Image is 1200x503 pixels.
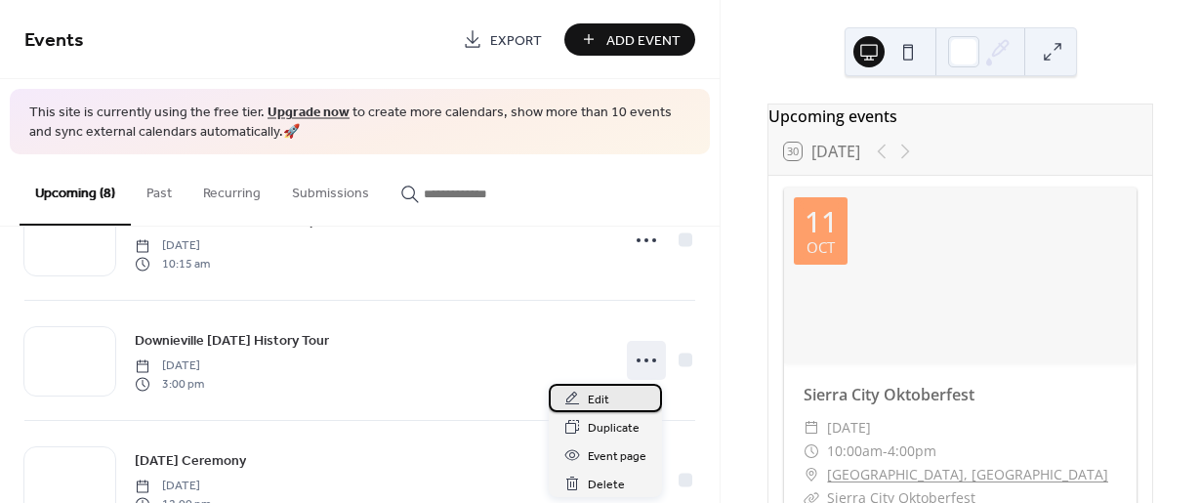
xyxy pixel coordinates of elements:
span: 10:00am [827,440,883,463]
span: [DATE] [135,357,204,375]
div: Oct [807,240,835,255]
span: 3:00 pm [135,375,204,393]
span: - [883,440,888,463]
span: [DATE] [135,478,211,495]
a: [DATE] Ceremony [135,449,246,472]
span: Downieville [DATE] History Tour [135,331,329,352]
span: 4:00pm [888,440,936,463]
div: Upcoming events [768,105,1152,128]
span: [DATE] [827,416,871,440]
div: ​ [804,416,819,440]
button: Upcoming (8) [20,154,131,226]
span: Export [490,30,542,51]
a: [GEOGRAPHIC_DATA], [GEOGRAPHIC_DATA] [827,463,1108,486]
div: 11 [805,207,838,236]
span: Delete [588,475,625,495]
span: This site is currently using the free tier. to create more calendars, show more than 10 events an... [29,104,690,142]
span: Event page [588,446,646,467]
span: 10:15 am [135,255,210,272]
div: ​ [804,463,819,486]
a: Export [448,23,557,56]
button: Recurring [187,154,276,224]
a: Sierra City Oktoberfest [804,384,974,405]
a: Downieville [DATE] History Tour [135,329,329,352]
span: Events [24,21,84,60]
span: [DATE] [135,237,210,255]
span: [DATE] Ceremony [135,451,246,472]
a: Upgrade now [268,100,350,126]
button: Past [131,154,187,224]
button: Submissions [276,154,385,224]
span: Duplicate [588,418,640,439]
span: Add Event [606,30,681,51]
div: ​ [804,440,819,463]
button: Add Event [564,23,695,56]
span: Edit [588,390,609,410]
